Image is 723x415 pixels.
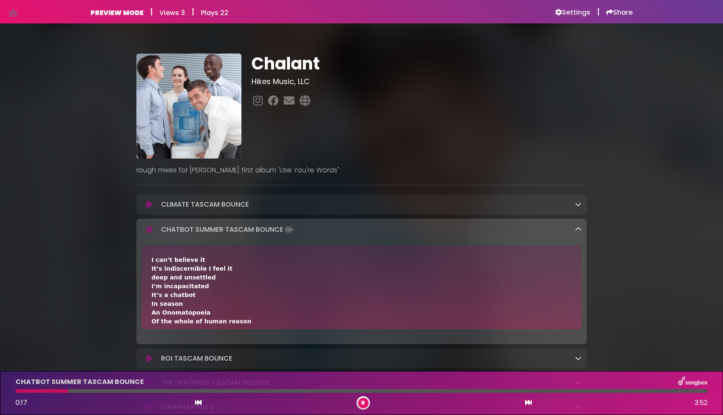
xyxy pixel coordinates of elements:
h1: Chalant [251,54,587,74]
a: Settings [555,8,590,17]
img: songbox-logo-white.png [678,377,708,387]
h6: Plays 22 [201,9,228,17]
span: 3:52 [695,398,708,408]
h3: Hikes Music, LLC [251,77,587,86]
p: rough mixes for [PERSON_NAME] first album 'Use You're Words" [136,165,587,175]
h5: | [192,7,194,17]
p: CHATBOT SUMMER TASCAM BOUNCE [161,224,295,236]
h5: | [150,7,153,17]
h6: Views 3 [159,9,185,17]
p: ROI TASCAM BOUNCE [161,354,232,364]
p: CHATBOT SUMMER TASCAM BOUNCE [15,377,144,387]
img: lqMQyCt0QtuPsOw0wGmc [136,54,241,159]
a: Share [606,8,633,17]
img: waveform4.gif [283,224,295,236]
p: CLIMATE TASCAM BOUNCE [161,200,249,210]
h6: PREVIEW MODE [90,9,144,17]
h5: | [597,7,600,17]
span: 0:17 [15,398,27,407]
